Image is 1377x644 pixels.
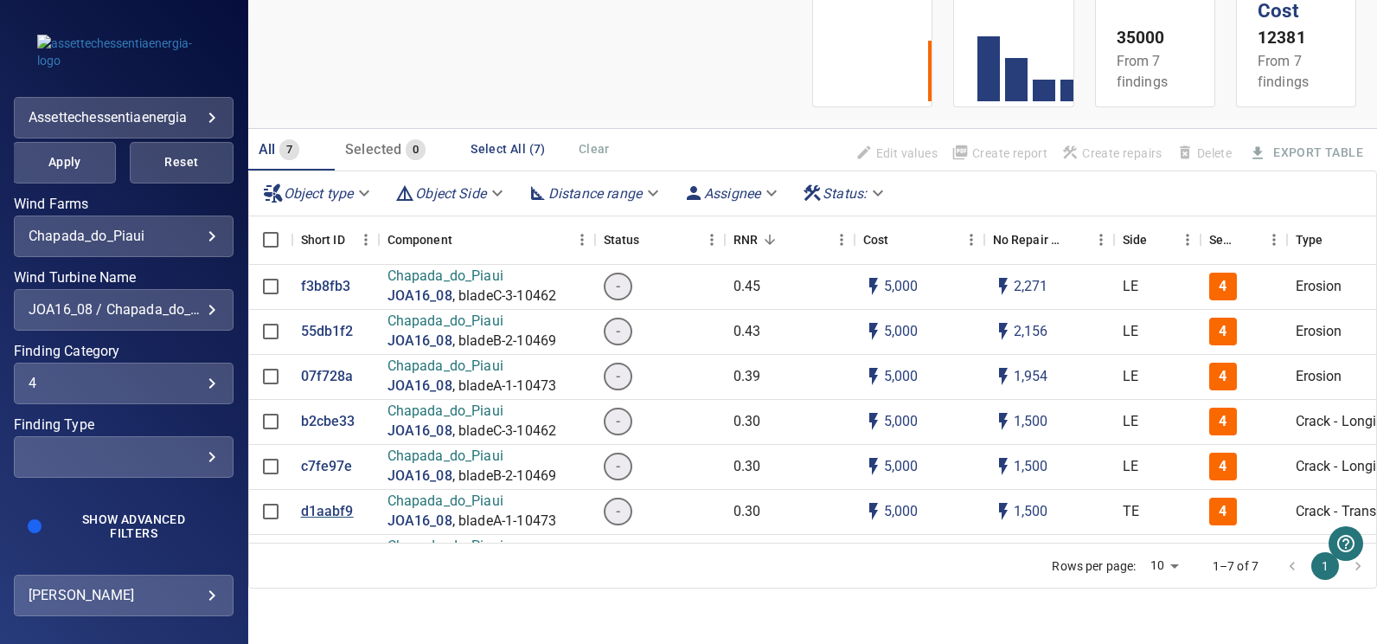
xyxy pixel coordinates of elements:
[1237,228,1261,252] button: Sort
[301,367,354,387] a: 07f728a
[605,367,631,387] span: -
[993,366,1014,387] svg: Auto impact
[605,457,631,477] span: -
[301,502,354,522] a: d1aabf9
[415,185,486,202] em: Object Side
[863,216,889,264] div: The base labour and equipment costs to repair the finding. Does not include the loss of productio...
[29,104,219,132] div: assettechessentiaenergia
[1219,367,1226,387] p: 4
[301,412,355,432] a: b2cbe33
[1258,26,1335,51] p: 12381
[1123,502,1139,522] p: TE
[704,185,760,202] em: Assignee
[605,502,631,522] span: -
[733,216,758,264] div: Repair Now Ratio: The ratio of the additional incurred cost of repair in 1 year and the cost of r...
[884,367,919,387] p: 5,000
[1296,277,1342,297] p: Erosion
[1175,227,1201,253] button: Menu
[301,277,351,297] a: f3b8fb3
[14,216,234,257] div: Wind Farms
[1276,552,1374,580] nav: pagination navigation
[605,277,631,297] span: -
[29,582,219,609] div: [PERSON_NAME]
[569,227,595,253] button: Menu
[130,142,233,184] button: Reset
[452,377,556,396] p: , bladeA-1-10473
[604,216,640,264] div: Status
[733,412,761,432] p: 0.30
[387,422,452,441] p: JOA16_08
[256,178,381,209] div: Object type
[301,322,354,342] a: 55db1f2
[605,322,631,342] span: -
[849,138,945,168] span: Findings that are included in repair orders will not be updated
[1117,53,1168,90] span: From 7 findings
[993,276,1014,297] svg: Auto impact
[733,367,761,387] p: 0.39
[639,228,663,252] button: Sort
[884,322,919,342] p: 5,000
[387,216,452,264] div: Component
[521,178,669,209] div: Distance range
[1219,322,1226,342] p: 4
[452,422,556,441] p: , bladeC-3-10462
[993,411,1014,432] svg: Auto impact
[1213,557,1259,575] p: 1–7 of 7
[1219,277,1226,297] p: 4
[1123,457,1138,477] p: LE
[14,436,234,478] div: Finding Type
[29,228,219,244] div: Chapada_do_Piaui
[1014,412,1048,432] p: 1,500
[387,332,452,351] a: JOA16_08
[888,228,913,252] button: Sort
[387,447,557,467] p: Chapada_do_Piaui
[795,178,894,209] div: Status:
[1261,227,1287,253] button: Menu
[1296,216,1323,264] div: Type
[1014,322,1048,342] p: 2,156
[1014,367,1048,387] p: 1,954
[863,276,884,297] svg: Auto cost
[984,216,1114,264] div: No Repair Cost
[387,512,452,531] p: JOA16_08
[1219,457,1226,477] p: 4
[1052,557,1136,575] p: Rows per page:
[1123,322,1138,342] p: LE
[14,289,234,331] div: Wind Turbine Name
[387,402,557,422] p: Chapada_do_Piaui
[823,185,867,202] em: Status :
[863,321,884,342] svg: Auto cost
[452,467,556,486] p: , bladeB-2-10469
[387,492,557,512] p: Chapada_do_Piaui
[1296,367,1342,387] p: Erosion
[1123,216,1148,264] div: Side
[59,512,209,540] span: Show Advanced Filters
[387,178,514,209] div: Object Side
[452,228,477,252] button: Sort
[387,377,452,396] a: JOA16_08
[301,216,345,264] div: Short ID
[387,267,557,287] p: Chapada_do_Piaui
[863,501,884,522] svg: Auto cost
[958,227,984,253] button: Menu
[387,287,452,306] a: JOA16_08
[387,467,452,486] a: JOA16_08
[452,512,556,531] p: , bladeA-1-10473
[863,366,884,387] svg: Auto cost
[1014,457,1048,477] p: 1,500
[1014,277,1048,297] p: 2,271
[725,216,855,264] div: RNR
[1123,277,1138,297] p: LE
[35,151,94,173] span: Apply
[14,345,234,358] label: Finding Category
[733,277,761,297] p: 0.45
[605,412,631,432] span: -
[1201,216,1287,264] div: Severity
